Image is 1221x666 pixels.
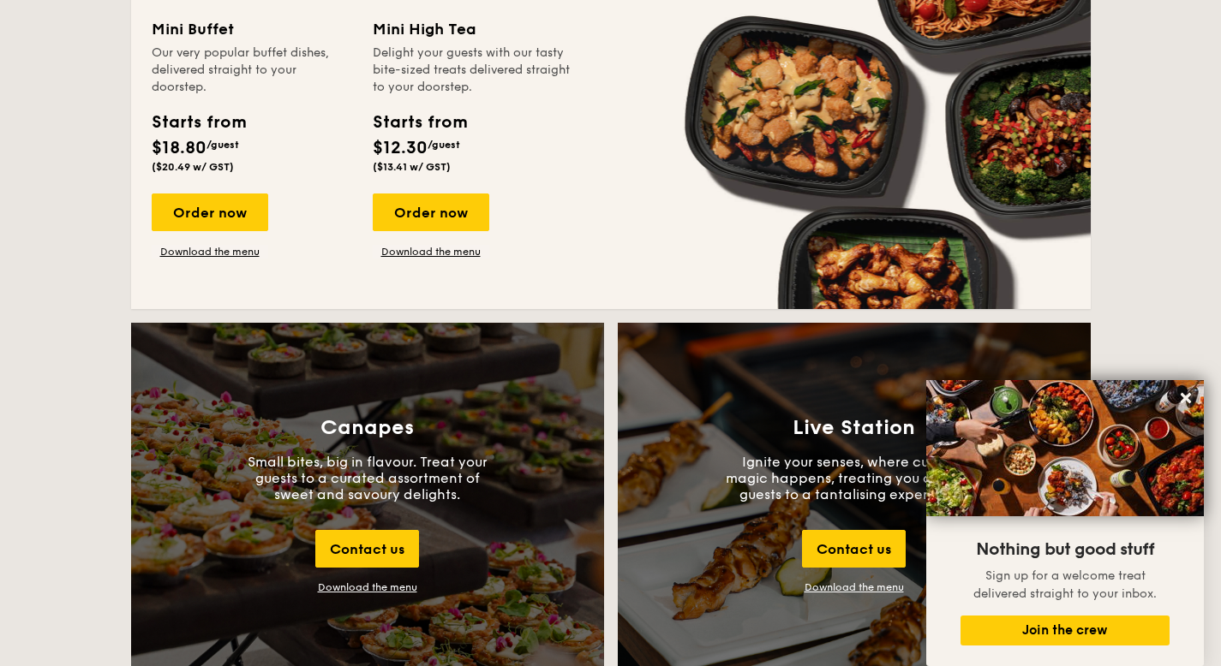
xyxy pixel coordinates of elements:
span: /guest [428,139,460,151]
span: ($13.41 w/ GST) [373,161,451,173]
span: /guest [206,139,239,151]
div: Delight your guests with our tasty bite-sized treats delivered straight to your doorstep. [373,45,573,96]
p: Ignite your senses, where culinary magic happens, treating you and your guests to a tantalising e... [726,454,983,502]
div: Order now [373,193,489,231]
div: Our very popular buffet dishes, delivered straight to your doorstep. [152,45,352,96]
div: Contact us [315,530,419,568]
h3: Canapes [320,416,414,440]
a: Download the menu [805,581,904,593]
span: Sign up for a welcome treat delivered straight to your inbox. [973,568,1157,601]
div: Contact us [802,530,906,568]
span: ($20.49 w/ GST) [152,161,234,173]
img: DSC07876-Edit02-Large.jpeg [926,380,1204,516]
span: $12.30 [373,138,428,158]
div: Mini Buffet [152,17,352,41]
a: Download the menu [373,245,489,259]
div: Starts from [373,110,466,135]
span: Nothing but good stuff [976,539,1154,560]
span: $18.80 [152,138,206,158]
a: Download the menu [152,245,268,259]
button: Close [1172,384,1200,412]
div: Download the menu [318,581,417,593]
div: Mini High Tea [373,17,573,41]
div: Starts from [152,110,245,135]
div: Order now [152,193,268,231]
h3: Live Station [793,416,915,440]
p: Small bites, big in flavour. Treat your guests to a curated assortment of sweet and savoury delig... [239,454,496,502]
button: Join the crew [961,615,1170,645]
